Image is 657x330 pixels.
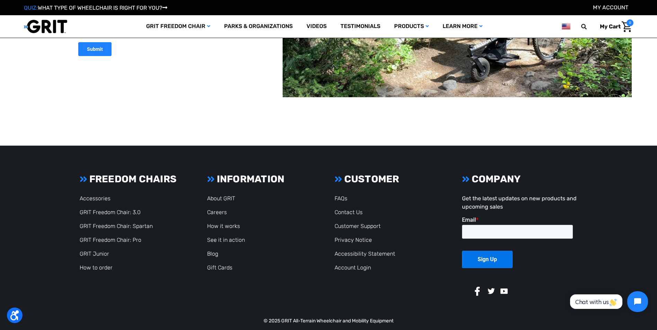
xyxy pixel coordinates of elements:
[300,15,334,38] a: Videos
[139,15,217,38] a: GRIT Freedom Chair
[80,237,141,243] a: GRIT Freedom Chair: Pro
[622,21,632,32] img: Cart
[207,237,245,243] a: See it in action
[593,4,628,11] a: Account
[99,28,136,35] span: Phone Number
[207,264,232,271] a: Gift Cards
[387,15,436,38] a: Products
[627,19,633,26] span: 0
[80,223,153,229] a: GRIT Freedom Chair: Spartan
[217,15,300,38] a: Parks & Organizations
[584,19,595,34] input: Search
[207,209,227,216] a: Careers
[475,287,480,296] img: facebook
[76,317,581,324] p: © 2025 GRIT All-Terrain Wheelchair and Mobility Equipment
[562,285,654,318] iframe: Tidio Chat
[335,173,450,185] h3: CUSTOMER
[462,194,577,211] p: Get the latest updates on new products and upcoming sales
[600,23,621,30] span: My Cart
[80,250,109,257] a: GRIT Junior
[80,195,110,202] a: Accessories
[335,237,372,243] a: Privacy Notice
[335,264,371,271] a: Account Login
[207,195,235,202] a: About GRIT
[335,195,347,202] a: FAQs
[24,4,167,11] a: QUIZ:WHAT TYPE OF WHEELCHAIR IS RIGHT FOR YOU?
[207,250,218,257] a: Blog
[462,287,469,295] img: instagram
[335,250,395,257] a: Accessibility Statement
[80,264,113,271] a: How to order
[513,287,521,296] img: pinterest
[436,15,489,38] a: Learn More
[595,19,633,34] a: Cart with 0 items
[462,217,577,280] iframe: Form 1
[335,209,363,216] a: Contact Us
[335,223,381,229] a: Customer Support
[80,173,195,185] h3: FREEDOM CHAIRS
[80,209,141,216] a: GRIT Freedom Chair: 3.0
[500,288,508,294] img: youtube
[24,19,67,34] img: GRIT All-Terrain Wheelchair and Mobility Equipment
[488,288,495,294] img: twitter
[24,4,38,11] span: QUIZ:
[207,223,240,229] a: How it works
[334,15,387,38] a: Testimonials
[462,173,577,185] h3: COMPANY
[207,173,322,185] h3: INFORMATION
[562,22,570,31] img: us.png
